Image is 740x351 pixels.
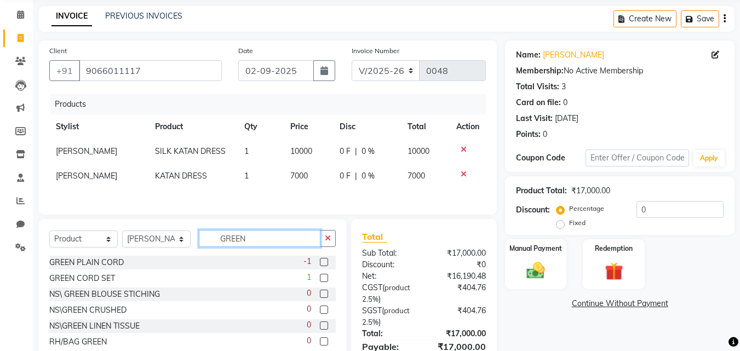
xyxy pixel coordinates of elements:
[354,259,424,271] div: Discount:
[681,10,719,27] button: Save
[79,60,222,81] input: Search by Name/Mobile/Email/Code
[148,114,238,139] th: Product
[424,282,494,305] div: ₹404.76
[586,149,689,166] input: Enter Offer / Coupon Code
[354,328,424,340] div: Total:
[354,248,424,259] div: Sub Total:
[307,335,311,347] span: 0
[56,146,117,156] span: [PERSON_NAME]
[340,146,351,157] span: 0 F
[290,146,312,156] span: 10000
[424,248,494,259] div: ₹17,000.00
[516,185,567,197] div: Product Total:
[155,171,207,181] span: KATAN DRESS
[424,271,494,282] div: ₹16,190.48
[571,185,610,197] div: ₹17,000.00
[401,114,450,139] th: Total
[516,152,585,164] div: Coupon Code
[238,114,284,139] th: Qty
[561,81,566,93] div: 3
[355,146,357,157] span: |
[56,171,117,181] span: [PERSON_NAME]
[516,97,561,108] div: Card on file:
[362,306,382,315] span: SGST
[51,7,92,26] a: INVOICE
[516,129,541,140] div: Points:
[49,320,140,332] div: NS\GREEN LINEN TISSUE
[521,260,550,281] img: _cash.svg
[408,171,425,181] span: 7000
[509,244,562,254] label: Manual Payment
[49,46,67,56] label: Client
[340,170,351,182] span: 0 F
[362,283,382,292] span: CGST
[516,49,541,61] div: Name:
[238,46,253,56] label: Date
[354,271,424,282] div: Net:
[516,81,559,93] div: Total Visits:
[408,146,429,156] span: 10000
[507,298,732,309] a: Continue Without Payment
[613,10,676,27] button: Create New
[303,256,311,267] span: -1
[555,113,578,124] div: [DATE]
[424,259,494,271] div: ₹0
[516,113,553,124] div: Last Visit:
[50,94,494,114] div: Products
[362,146,375,157] span: 0 %
[105,11,182,21] a: PREVIOUS INVOICES
[307,272,311,283] span: 1
[49,60,80,81] button: +91
[450,114,486,139] th: Action
[595,244,633,254] label: Redemption
[244,146,249,156] span: 1
[424,328,494,340] div: ₹17,000.00
[155,146,226,156] span: SILK KATAN DRESS
[384,306,410,315] span: product
[49,273,115,284] div: GREEN CORD SET
[516,65,564,77] div: Membership:
[354,282,424,305] div: ( )
[49,289,160,300] div: NS\ GREEN BLOUSE STICHING
[362,295,378,303] span: 2.5%
[307,287,311,299] span: 0
[244,171,249,181] span: 1
[424,305,494,328] div: ₹404.76
[49,304,127,316] div: NS\GREEN CRUSHED
[290,171,308,181] span: 7000
[516,65,724,77] div: No Active Membership
[385,283,410,292] span: product
[569,204,604,214] label: Percentage
[516,204,550,216] div: Discount:
[543,49,604,61] a: [PERSON_NAME]
[199,230,320,247] input: Search or Scan
[352,46,399,56] label: Invoice Number
[362,170,375,182] span: 0 %
[355,170,357,182] span: |
[49,114,148,139] th: Stylist
[543,129,547,140] div: 0
[599,260,629,283] img: _gift.svg
[693,150,725,166] button: Apply
[49,257,124,268] div: GREEN PLAIN CORD
[362,318,378,326] span: 2.5%
[307,319,311,331] span: 0
[569,218,586,228] label: Fixed
[563,97,567,108] div: 0
[333,114,401,139] th: Disc
[284,114,332,139] th: Price
[354,305,424,328] div: ( )
[49,336,107,348] div: RH/BAG GREEN
[362,231,387,243] span: Total
[307,303,311,315] span: 0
